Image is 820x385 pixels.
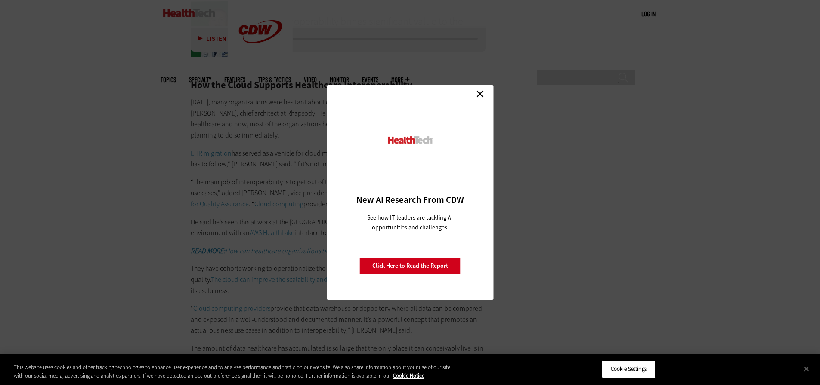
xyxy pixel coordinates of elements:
p: See how IT leaders are tackling AI opportunities and challenges. [357,213,463,232]
button: Close [797,359,816,378]
a: More information about your privacy [393,372,424,379]
h3: New AI Research From CDW [342,194,478,206]
a: Close [473,87,486,100]
button: Cookie Settings [602,360,656,378]
div: This website uses cookies and other tracking technologies to enhance user experience and to analy... [14,363,451,380]
img: HealthTech_0.png [387,135,433,144]
a: Click Here to Read the Report [360,258,461,274]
